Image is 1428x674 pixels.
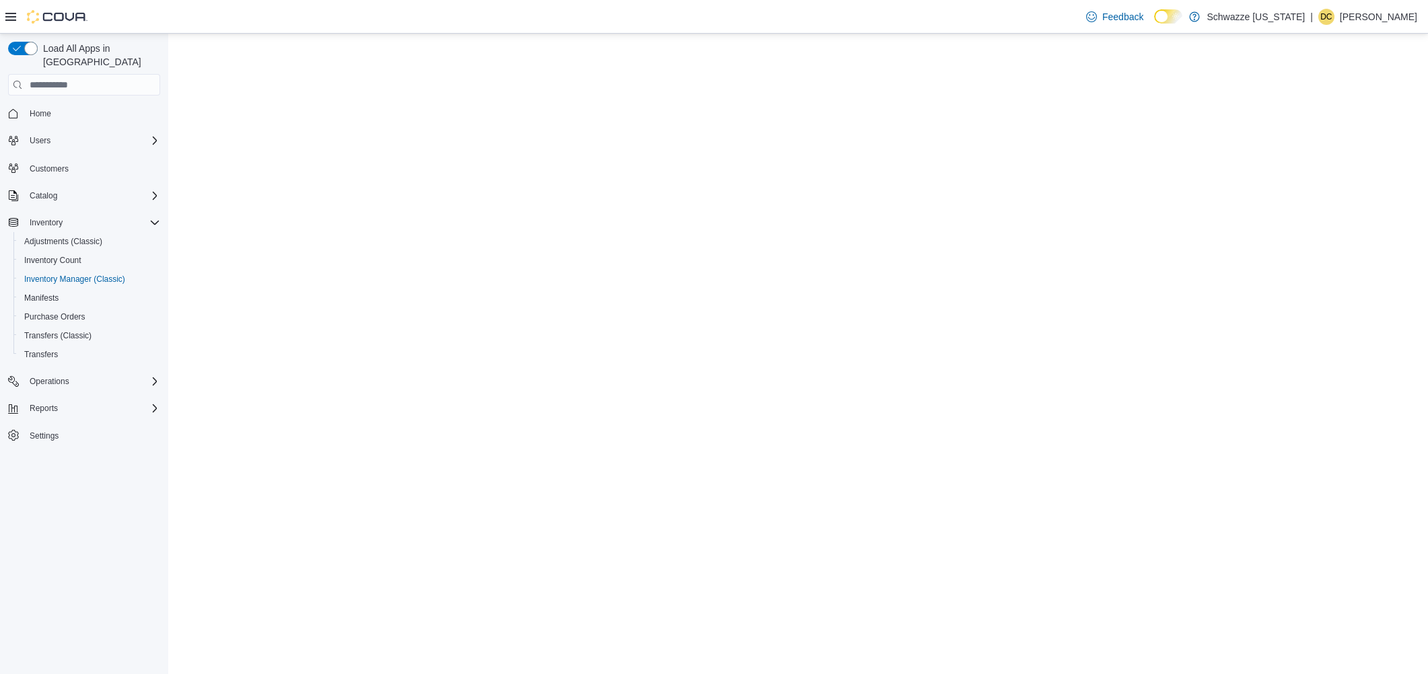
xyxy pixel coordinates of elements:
button: Transfers (Classic) [13,326,166,345]
span: Customers [24,159,160,176]
span: Home [24,105,160,122]
span: Purchase Orders [24,311,85,322]
button: Customers [3,158,166,178]
a: Manifests [19,290,64,306]
button: Transfers [13,345,166,364]
a: Adjustments (Classic) [19,233,108,250]
span: Load All Apps in [GEOGRAPHIC_DATA] [38,42,160,69]
span: Operations [24,373,160,389]
a: Purchase Orders [19,309,91,325]
p: [PERSON_NAME] [1340,9,1417,25]
a: Home [24,106,57,122]
span: Reports [24,400,160,416]
span: Manifests [19,290,160,306]
a: Inventory Count [19,252,87,268]
button: Inventory [3,213,166,232]
button: Users [3,131,166,150]
button: Inventory Count [13,251,166,270]
p: Schwazze [US_STATE] [1207,9,1305,25]
span: Transfers (Classic) [24,330,92,341]
span: Manifests [24,293,59,303]
a: Feedback [1081,3,1149,30]
span: Users [30,135,50,146]
button: Operations [24,373,75,389]
span: Transfers [24,349,58,360]
button: Adjustments (Classic) [13,232,166,251]
span: Customers [30,163,69,174]
span: Inventory [30,217,63,228]
span: Settings [24,427,160,444]
button: Reports [24,400,63,416]
a: Transfers (Classic) [19,328,97,344]
span: Home [30,108,51,119]
img: Cova [27,10,87,24]
div: Daniel castillo [1318,9,1334,25]
button: Users [24,133,56,149]
button: Purchase Orders [13,307,166,326]
span: Inventory Count [24,255,81,266]
p: | [1310,9,1313,25]
span: Reports [30,403,58,414]
input: Dark Mode [1154,9,1182,24]
a: Customers [24,161,74,177]
span: Purchase Orders [19,309,160,325]
a: Settings [24,428,64,444]
span: Adjustments (Classic) [24,236,102,247]
span: Settings [30,430,59,441]
span: Inventory Manager (Classic) [19,271,160,287]
button: Settings [3,426,166,445]
button: Operations [3,372,166,391]
span: Inventory [24,215,160,231]
span: Transfers (Classic) [19,328,160,344]
a: Inventory Manager (Classic) [19,271,131,287]
span: Catalog [24,188,160,204]
button: Home [3,104,166,123]
span: Dc [1320,9,1332,25]
span: Adjustments (Classic) [19,233,160,250]
span: Transfers [19,346,160,363]
span: Users [24,133,160,149]
button: Catalog [3,186,166,205]
a: Transfers [19,346,63,363]
button: Inventory Manager (Classic) [13,270,166,289]
button: Inventory [24,215,68,231]
span: Catalog [30,190,57,201]
button: Reports [3,399,166,418]
span: Operations [30,376,69,387]
button: Manifests [13,289,166,307]
nav: Complex example [8,98,160,480]
span: Inventory Count [19,252,160,268]
span: Inventory Manager (Classic) [24,274,125,285]
button: Catalog [24,188,63,204]
span: Feedback [1102,10,1143,24]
